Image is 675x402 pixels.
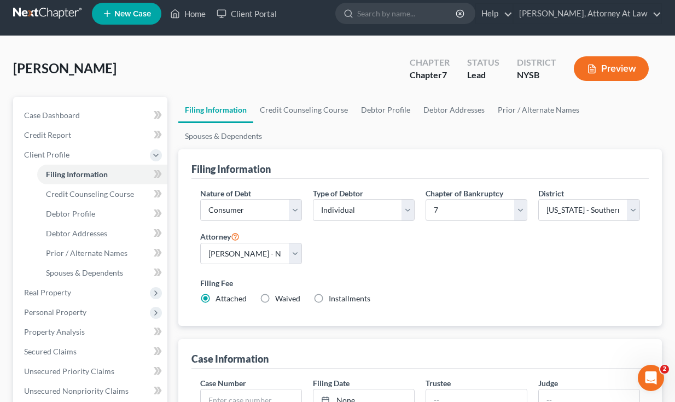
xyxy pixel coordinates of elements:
[24,347,77,356] span: Secured Claims
[15,125,167,145] a: Credit Report
[538,188,564,199] label: District
[410,69,450,81] div: Chapter
[24,288,71,297] span: Real Property
[37,184,167,204] a: Credit Counseling Course
[46,170,108,179] span: Filing Information
[200,377,246,389] label: Case Number
[24,366,114,376] span: Unsecured Priority Claims
[24,327,85,336] span: Property Analysis
[211,4,282,24] a: Client Portal
[178,123,269,149] a: Spouses & Dependents
[46,209,95,218] span: Debtor Profile
[275,294,300,303] span: Waived
[15,106,167,125] a: Case Dashboard
[514,4,661,24] a: [PERSON_NAME], Attorney At Law
[200,230,240,243] label: Attorney
[13,60,117,76] span: [PERSON_NAME]
[426,188,503,199] label: Chapter of Bankruptcy
[491,97,586,123] a: Prior / Alternate Names
[313,188,363,199] label: Type of Debtor
[517,56,556,69] div: District
[191,162,271,176] div: Filing Information
[442,69,447,80] span: 7
[24,307,86,317] span: Personal Property
[313,377,350,389] label: Filing Date
[354,97,417,123] a: Debtor Profile
[24,130,71,139] span: Credit Report
[467,69,499,81] div: Lead
[216,294,247,303] span: Attached
[410,56,450,69] div: Chapter
[15,322,167,342] a: Property Analysis
[46,248,127,258] span: Prior / Alternate Names
[46,189,134,199] span: Credit Counseling Course
[191,352,269,365] div: Case Information
[46,229,107,238] span: Debtor Addresses
[200,188,251,199] label: Nature of Debt
[24,110,80,120] span: Case Dashboard
[200,277,641,289] label: Filing Fee
[426,377,451,389] label: Trustee
[37,165,167,184] a: Filing Information
[165,4,211,24] a: Home
[37,204,167,224] a: Debtor Profile
[574,56,649,81] button: Preview
[467,56,499,69] div: Status
[37,224,167,243] a: Debtor Addresses
[24,386,129,395] span: Unsecured Nonpriority Claims
[24,150,69,159] span: Client Profile
[660,365,669,374] span: 2
[538,377,558,389] label: Judge
[37,243,167,263] a: Prior / Alternate Names
[638,365,664,391] iframe: Intercom live chat
[253,97,354,123] a: Credit Counseling Course
[476,4,513,24] a: Help
[15,381,167,401] a: Unsecured Nonpriority Claims
[417,97,491,123] a: Debtor Addresses
[178,97,253,123] a: Filing Information
[15,342,167,362] a: Secured Claims
[114,10,151,18] span: New Case
[329,294,370,303] span: Installments
[357,3,457,24] input: Search by name...
[15,362,167,381] a: Unsecured Priority Claims
[517,69,556,81] div: NYSB
[46,268,123,277] span: Spouses & Dependents
[37,263,167,283] a: Spouses & Dependents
